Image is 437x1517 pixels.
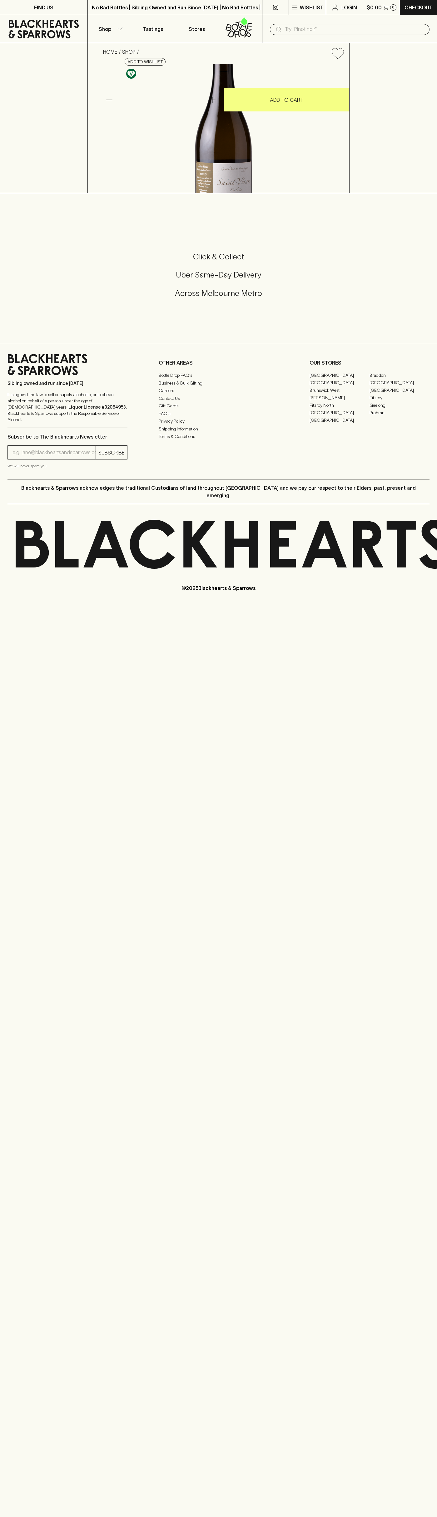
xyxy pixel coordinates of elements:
a: Prahran [370,409,430,416]
a: Careers [159,387,279,395]
a: HOME [103,49,117,55]
a: Gift Cards [159,402,279,410]
div: Call to action block [7,227,430,331]
a: Fitzroy [370,394,430,401]
h5: Across Melbourne Metro [7,288,430,298]
button: Shop [88,15,132,43]
p: Checkout [405,4,433,11]
button: Add to wishlist [329,46,346,61]
img: 40320.png [98,64,349,193]
p: It is against the law to sell or supply alcohol to, or to obtain alcohol on behalf of a person un... [7,391,127,423]
a: [GEOGRAPHIC_DATA] [370,386,430,394]
a: [GEOGRAPHIC_DATA] [310,371,370,379]
p: Subscribe to The Blackhearts Newsletter [7,433,127,440]
p: Tastings [143,25,163,33]
p: FIND US [34,4,53,11]
a: [GEOGRAPHIC_DATA] [370,379,430,386]
a: [GEOGRAPHIC_DATA] [310,409,370,416]
p: Sibling owned and run since [DATE] [7,380,127,386]
p: ADD TO CART [270,96,303,104]
strong: Liquor License #32064953 [68,405,126,410]
a: Bottle Drop FAQ's [159,372,279,379]
a: [GEOGRAPHIC_DATA] [310,416,370,424]
p: 0 [392,6,395,9]
a: Brunswick West [310,386,370,394]
button: SUBSCRIBE [96,446,127,459]
p: Wishlist [300,4,324,11]
a: [GEOGRAPHIC_DATA] [310,379,370,386]
p: Login [341,4,357,11]
a: [PERSON_NAME] [310,394,370,401]
a: Geelong [370,401,430,409]
p: OTHER AREAS [159,359,279,366]
p: SUBSCRIBE [98,449,125,456]
a: FAQ's [159,410,279,417]
p: Shop [99,25,111,33]
p: Blackhearts & Sparrows acknowledges the traditional Custodians of land throughout [GEOGRAPHIC_DAT... [12,484,425,499]
a: Braddon [370,371,430,379]
h5: Uber Same-Day Delivery [7,270,430,280]
a: Fitzroy North [310,401,370,409]
p: OUR STORES [310,359,430,366]
a: Shipping Information [159,425,279,433]
button: Add to wishlist [125,58,166,66]
p: Stores [189,25,205,33]
a: Made without the use of any animal products. [125,67,138,80]
p: $0.00 [367,4,382,11]
a: SHOP [122,49,136,55]
input: Try "Pinot noir" [285,24,425,34]
h5: Click & Collect [7,252,430,262]
a: Business & Bulk Gifting [159,379,279,387]
p: We will never spam you [7,463,127,469]
a: Stores [175,15,219,43]
button: ADD TO CART [224,88,349,111]
input: e.g. jane@blackheartsandsparrows.com.au [12,448,96,458]
img: Vegan [126,69,136,79]
a: Contact Us [159,395,279,402]
a: Terms & Conditions [159,433,279,440]
a: Tastings [131,15,175,43]
a: Privacy Policy [159,418,279,425]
